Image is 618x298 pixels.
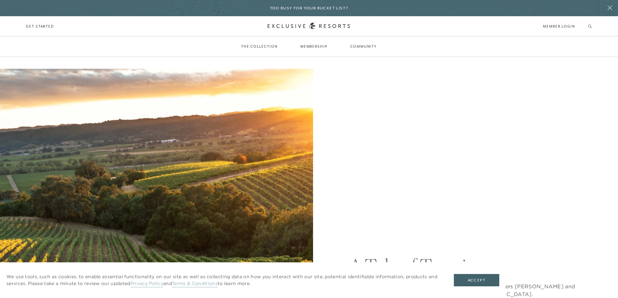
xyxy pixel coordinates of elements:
p: We use tools, such as cookies, to enable essential functionality on our site as well as collectin... [6,273,441,287]
button: Accept [454,274,499,286]
h1: A Tale of Terroir [349,256,592,276]
a: Member Login [543,23,575,29]
a: Community [344,37,383,56]
a: Privacy Policy [130,280,163,287]
a: Get Started [26,23,54,29]
a: The Collection [235,37,284,56]
h6: Too busy for your bucket list? [270,5,348,11]
a: Terms & Conditions [172,280,218,287]
a: Membership [294,37,334,56]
